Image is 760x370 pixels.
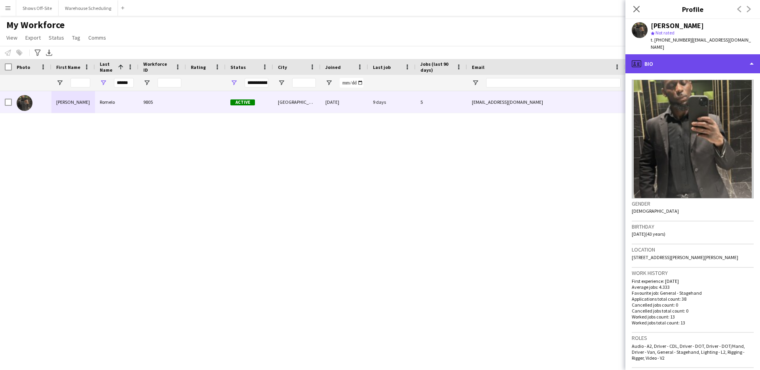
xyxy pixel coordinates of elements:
[191,64,206,70] span: Rating
[278,64,287,70] span: City
[373,64,391,70] span: Last job
[100,61,115,73] span: Last Name
[625,4,760,14] h3: Profile
[632,223,754,230] h3: Birthday
[230,79,237,86] button: Open Filter Menu
[88,34,106,41] span: Comms
[49,34,64,41] span: Status
[651,22,704,29] div: [PERSON_NAME]
[325,64,341,70] span: Joined
[273,91,321,113] div: [GEOGRAPHIC_DATA]
[17,64,30,70] span: Photo
[632,246,754,253] h3: Location
[139,91,186,113] div: 9805
[632,278,754,284] p: First experience: [DATE]
[632,308,754,314] p: Cancelled jobs total count: 0
[651,37,751,50] span: | [EMAIL_ADDRESS][DOMAIN_NAME]
[632,320,754,326] p: Worked jobs total count: 13
[632,269,754,277] h3: Work history
[51,91,95,113] div: [PERSON_NAME]
[46,32,67,43] a: Status
[472,79,479,86] button: Open Filter Menu
[655,30,674,36] span: Not rated
[632,200,754,207] h3: Gender
[16,0,59,16] button: Shows Off-Site
[632,290,754,296] p: Favourite job: General - Stagehand
[158,78,181,88] input: Workforce ID Filter Input
[230,64,246,70] span: Status
[56,64,80,70] span: First Name
[368,91,416,113] div: 9 days
[17,95,32,111] img: Prince charles Romelo
[95,91,139,113] div: Romelo
[33,48,42,57] app-action-btn: Advanced filters
[632,334,754,341] h3: Roles
[632,314,754,320] p: Worked jobs count: 13
[632,343,745,361] span: Audio - A2, Driver - CDL, Driver - DOT, Driver - DOT/Hand, Driver - Van, General - Stagehand, Lig...
[6,34,17,41] span: View
[632,284,754,290] p: Average jobs: 4.333
[632,296,754,302] p: Applications total count: 38
[59,0,118,16] button: Warehouse Scheduling
[3,32,21,43] a: View
[278,79,285,86] button: Open Filter Menu
[340,78,363,88] input: Joined Filter Input
[486,78,621,88] input: Email Filter Input
[632,254,738,260] span: [STREET_ADDRESS][PERSON_NAME][PERSON_NAME]
[321,91,368,113] div: [DATE]
[114,78,134,88] input: Last Name Filter Input
[230,99,255,105] span: Active
[6,19,65,31] span: My Workforce
[420,61,453,73] span: Jobs (last 90 days)
[85,32,109,43] a: Comms
[143,79,150,86] button: Open Filter Menu
[472,64,484,70] span: Email
[632,80,754,198] img: Crew avatar or photo
[467,91,625,113] div: [EMAIL_ADDRESS][DOMAIN_NAME]
[292,78,316,88] input: City Filter Input
[632,208,679,214] span: [DEMOGRAPHIC_DATA]
[651,37,692,43] span: t. [PHONE_NUMBER]
[72,34,80,41] span: Tag
[70,78,90,88] input: First Name Filter Input
[22,32,44,43] a: Export
[416,91,467,113] div: 5
[625,54,760,73] div: Bio
[325,79,332,86] button: Open Filter Menu
[100,79,107,86] button: Open Filter Menu
[143,61,172,73] span: Workforce ID
[69,32,84,43] a: Tag
[632,231,665,237] span: [DATE] (43 years)
[632,302,754,308] p: Cancelled jobs count: 0
[25,34,41,41] span: Export
[56,79,63,86] button: Open Filter Menu
[44,48,54,57] app-action-btn: Export XLSX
